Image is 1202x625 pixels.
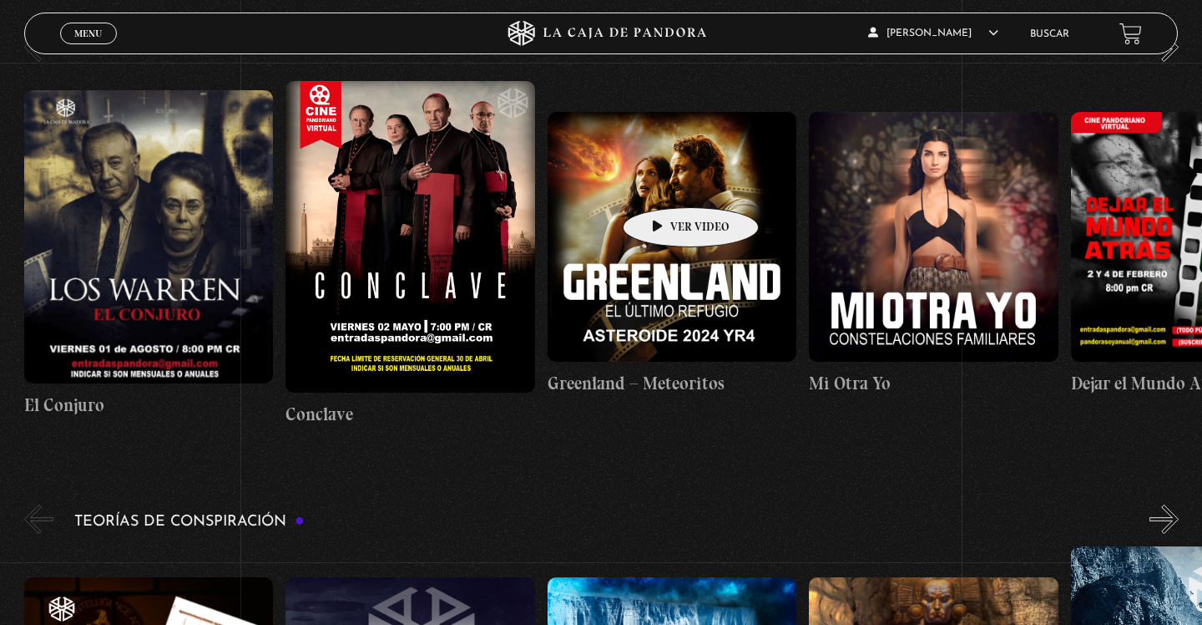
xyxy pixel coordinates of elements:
span: [PERSON_NAME] [868,28,998,38]
a: Conclave [285,74,535,434]
a: Mi Otra Yo [809,74,1058,434]
h4: Greenland – Meteoritos [548,370,797,397]
h4: El Conjuro [24,392,274,419]
a: Greenland – Meteoritos [548,74,797,434]
h4: Conclave [285,401,535,428]
a: Buscar [1030,29,1069,39]
h3: Teorías de Conspiración [74,514,305,530]
span: Cerrar [69,43,109,54]
button: Next [1149,505,1179,534]
button: Previous [24,33,53,62]
a: View your shopping cart [1119,22,1142,44]
a: El Conjuro [24,74,274,434]
button: Next [1149,33,1179,62]
button: Previous [24,505,53,534]
h4: Mi Otra Yo [809,370,1058,397]
span: Menu [74,28,102,38]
